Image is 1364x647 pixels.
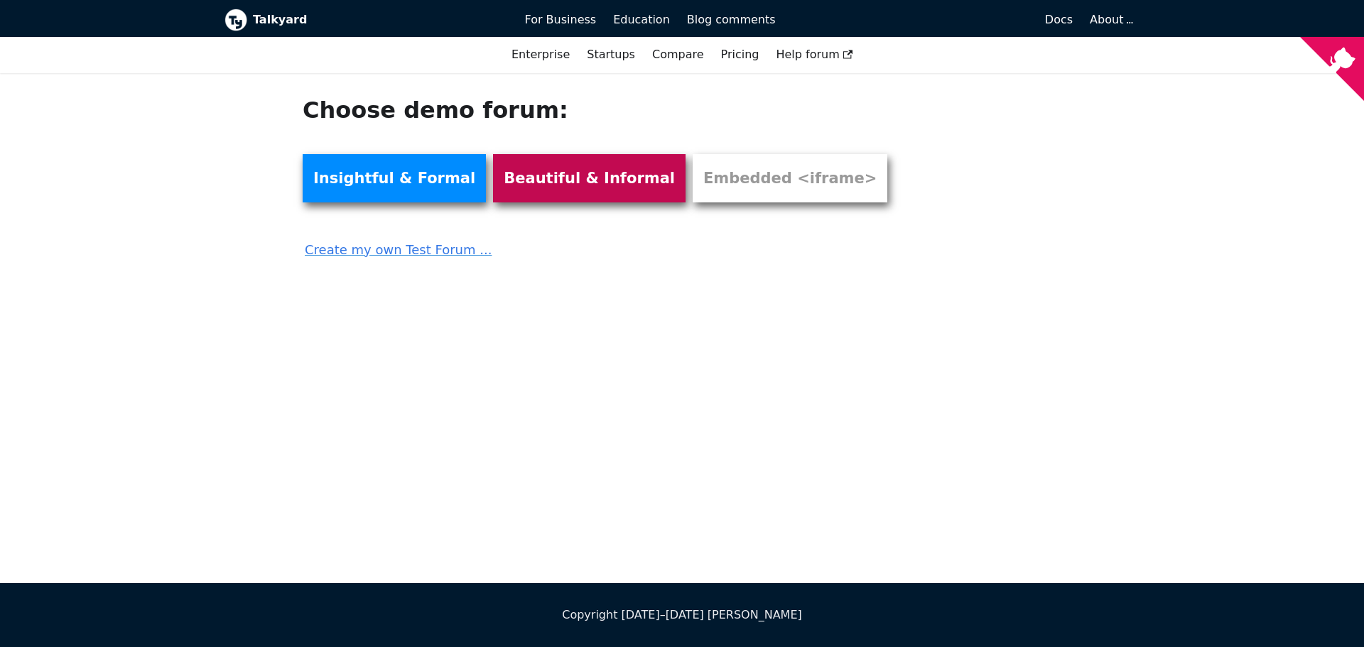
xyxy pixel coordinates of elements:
b: Talkyard [253,11,505,29]
a: Pricing [713,43,768,67]
span: Help forum [776,48,852,61]
img: Talkyard logo [224,9,247,31]
a: Compare [652,48,704,61]
a: About [1090,13,1131,26]
h1: Choose demo forum: [303,96,905,124]
a: For Business [516,8,605,32]
a: Enterprise [503,43,578,67]
a: Create my own Test Forum ... [303,229,905,261]
a: Education [605,8,678,32]
a: Docs [784,8,1082,32]
a: Embedded <iframe> [693,154,887,202]
a: Startups [578,43,644,67]
a: Blog comments [678,8,784,32]
span: Education [613,13,670,26]
span: Docs [1045,13,1073,26]
span: Blog comments [687,13,776,26]
div: Copyright [DATE]–[DATE] [PERSON_NAME] [224,606,1140,624]
a: Insightful & Formal [303,154,486,202]
a: Help forum [767,43,861,67]
a: Beautiful & Informal [493,154,686,202]
span: For Business [525,13,597,26]
a: Talkyard logoTalkyard [224,9,505,31]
